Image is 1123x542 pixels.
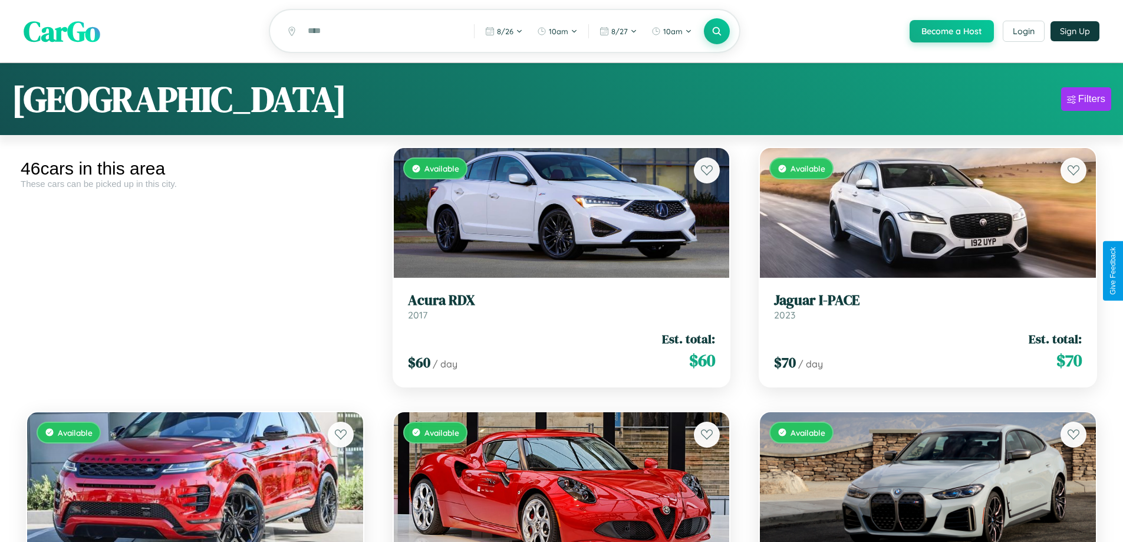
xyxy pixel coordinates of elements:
[798,358,823,370] span: / day
[1109,247,1117,295] div: Give Feedback
[497,27,513,36] span: 8 / 26
[774,353,796,372] span: $ 70
[1050,21,1099,41] button: Sign Up
[479,22,529,41] button: 8/26
[689,349,715,372] span: $ 60
[1056,349,1082,372] span: $ 70
[408,309,427,321] span: 2017
[774,309,795,321] span: 2023
[594,22,643,41] button: 8/27
[774,292,1082,321] a: Jaguar I-PACE2023
[408,353,430,372] span: $ 60
[791,163,825,173] span: Available
[611,27,628,36] span: 8 / 27
[12,75,347,123] h1: [GEOGRAPHIC_DATA]
[408,292,716,309] h3: Acura RDX
[910,20,994,42] button: Become a Host
[408,292,716,321] a: Acura RDX2017
[433,358,457,370] span: / day
[1003,21,1045,42] button: Login
[791,428,825,438] span: Available
[662,330,715,347] span: Est. total:
[58,428,93,438] span: Available
[1061,87,1111,111] button: Filters
[663,27,683,36] span: 10am
[1029,330,1082,347] span: Est. total:
[424,428,459,438] span: Available
[531,22,584,41] button: 10am
[646,22,698,41] button: 10am
[774,292,1082,309] h3: Jaguar I-PACE
[24,12,100,51] span: CarGo
[1078,93,1105,105] div: Filters
[549,27,568,36] span: 10am
[424,163,459,173] span: Available
[21,159,370,179] div: 46 cars in this area
[21,179,370,189] div: These cars can be picked up in this city.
